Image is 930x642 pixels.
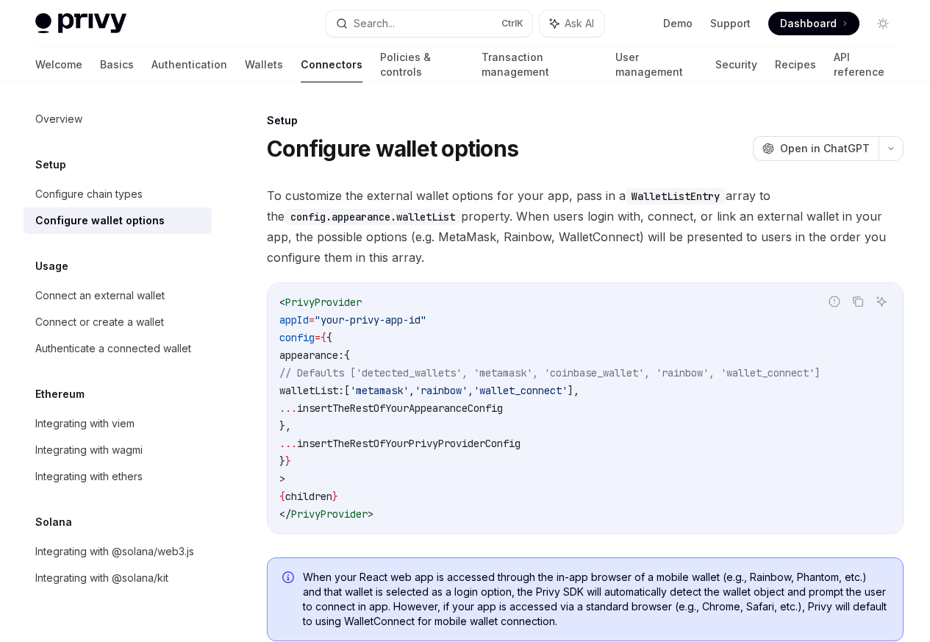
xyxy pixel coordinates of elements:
button: Toggle dark mode [871,12,895,35]
h5: Solana [35,513,72,531]
div: Search... [354,15,395,32]
h5: Usage [35,257,68,275]
a: Wallets [245,47,283,82]
span: { [279,490,285,503]
span: config [279,331,315,344]
button: Report incorrect code [825,292,844,311]
span: walletList: [279,384,344,397]
div: Integrating with viem [35,415,135,432]
button: Search...CtrlK [326,10,532,37]
span: insertTheRestOfYourAppearanceConfig [297,402,503,415]
div: Connect or create a wallet [35,313,164,331]
a: Dashboard [768,12,859,35]
span: [ [344,384,350,397]
div: Overview [35,110,82,128]
a: Integrating with @solana/kit [24,565,212,591]
span: } [285,454,291,468]
a: Overview [24,106,212,132]
div: Integrating with @solana/kit [35,569,168,587]
span: Ask AI [565,16,594,31]
span: When your React web app is accessed through the in-app browser of a mobile wallet (e.g., Rainbow,... [303,570,888,629]
a: Authenticate a connected wallet [24,335,212,362]
span: insertTheRestOfYourPrivyProviderConfig [297,437,521,450]
span: > [368,507,373,521]
a: Policies & controls [380,47,464,82]
span: 'wallet_connect' [473,384,568,397]
span: // Defaults ['detected_wallets', 'metamask', 'coinbase_wallet', 'rainbow', 'wallet_connect'] [279,366,820,379]
span: < [279,296,285,309]
code: config.appearance.walletList [285,209,461,225]
a: Support [710,16,751,31]
span: Dashboard [780,16,837,31]
span: appId [279,313,309,327]
a: Welcome [35,47,82,82]
a: Security [715,47,757,82]
span: , [468,384,473,397]
span: appearance: [279,349,344,362]
h5: Ethereum [35,385,85,403]
a: Configure wallet options [24,207,212,234]
span: Open in ChatGPT [780,141,870,156]
code: WalletListEntry [626,188,726,204]
span: ], [568,384,579,397]
span: { [321,331,326,344]
a: Basics [100,47,134,82]
button: Ask AI [872,292,891,311]
a: Transaction management [482,47,598,82]
a: Demo [663,16,693,31]
button: Copy the contents from the code block [848,292,868,311]
a: Integrating with wagmi [24,437,212,463]
a: Configure chain types [24,181,212,207]
span: 'metamask' [350,384,409,397]
a: Authentication [151,47,227,82]
div: Configure chain types [35,185,143,203]
span: PrivyProvider [291,507,368,521]
span: } [332,490,338,503]
span: To customize the external wallet options for your app, pass in a array to the property. When user... [267,185,904,268]
div: Authenticate a connected wallet [35,340,191,357]
span: PrivyProvider [285,296,362,309]
h5: Setup [35,156,66,174]
span: > [279,472,285,485]
a: Connect an external wallet [24,282,212,309]
div: Integrating with @solana/web3.js [35,543,194,560]
span: = [309,313,315,327]
span: , [409,384,415,397]
button: Ask AI [540,10,604,37]
span: { [326,331,332,344]
a: Integrating with viem [24,410,212,437]
span: children [285,490,332,503]
svg: Info [282,571,297,586]
div: Integrating with wagmi [35,441,143,459]
h1: Configure wallet options [267,135,518,162]
span: ... [279,437,297,450]
span: } [279,454,285,468]
span: Ctrl K [501,18,523,29]
div: Integrating with ethers [35,468,143,485]
a: Integrating with ethers [24,463,212,490]
button: Open in ChatGPT [753,136,879,161]
img: light logo [35,13,126,34]
a: Connect or create a wallet [24,309,212,335]
div: Connect an external wallet [35,287,165,304]
a: API reference [834,47,895,82]
div: Setup [267,113,904,128]
a: Connectors [301,47,362,82]
a: User management [615,47,698,82]
span: }, [279,419,291,432]
a: Integrating with @solana/web3.js [24,538,212,565]
span: 'rainbow' [415,384,468,397]
span: </ [279,507,291,521]
span: { [344,349,350,362]
div: Configure wallet options [35,212,165,229]
span: "your-privy-app-id" [315,313,426,327]
span: ... [279,402,297,415]
a: Recipes [775,47,816,82]
span: = [315,331,321,344]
